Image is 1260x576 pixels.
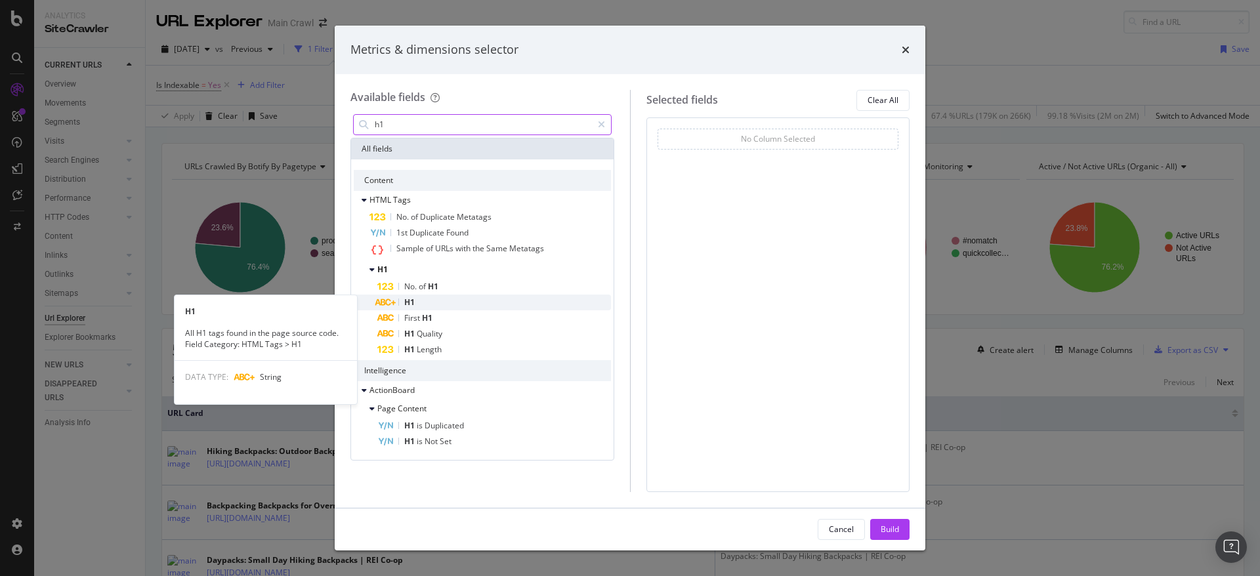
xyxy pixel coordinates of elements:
button: Cancel [818,519,865,540]
span: HTML [369,194,393,205]
input: Search by field name [373,115,592,134]
div: Cancel [829,524,854,535]
span: 1st [396,227,409,238]
span: of [411,211,420,222]
div: times [902,41,910,58]
span: First [404,312,422,323]
div: All H1 tags found in the page source code. Field Category: HTML Tags > H1 [175,327,357,350]
span: is [417,436,425,447]
span: with [455,243,472,254]
div: Clear All [868,94,898,106]
span: Same [486,243,509,254]
span: is [417,420,425,431]
span: H1 [404,420,417,431]
span: Duplicated [425,420,464,431]
div: No Column Selected [741,133,815,144]
span: H1 [422,312,432,323]
div: Build [881,524,899,535]
span: Not [425,436,440,447]
div: Open Intercom Messenger [1215,531,1247,563]
span: of [426,243,435,254]
span: Metatags [457,211,492,222]
div: Metrics & dimensions selector [350,41,518,58]
span: H1 [428,281,438,292]
span: ActionBoard [369,384,415,396]
div: modal [335,26,925,550]
span: Set [440,436,451,447]
span: Found [446,227,469,238]
span: H1 [404,436,417,447]
span: Length [417,344,442,355]
span: H1 [377,264,388,275]
span: the [472,243,486,254]
span: Metatags [509,243,544,254]
span: No. [396,211,411,222]
div: Selected fields [646,93,718,108]
button: Build [870,519,910,540]
div: H1 [175,306,357,317]
span: URLs [435,243,455,254]
div: Available fields [350,90,425,104]
div: Intelligence [354,360,611,381]
span: H1 [404,328,417,339]
button: Clear All [856,90,910,111]
div: Content [354,170,611,191]
span: Quality [417,328,442,339]
span: H1 [404,344,417,355]
span: Sample [396,243,426,254]
span: of [419,281,428,292]
span: H1 [404,297,415,308]
span: Page [377,403,398,414]
span: Duplicate [420,211,457,222]
div: All fields [351,138,614,159]
span: Content [398,403,427,414]
span: Duplicate [409,227,446,238]
span: Tags [393,194,411,205]
span: No. [404,281,419,292]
